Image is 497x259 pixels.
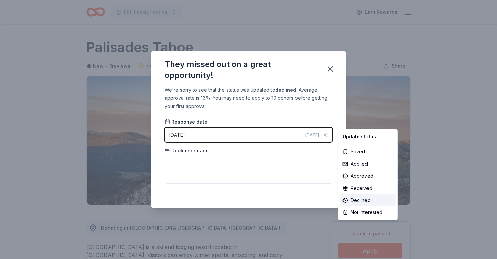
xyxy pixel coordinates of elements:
div: Applied [340,158,396,170]
div: Declined [340,194,396,206]
div: Received [340,182,396,194]
span: Fall Family Festival [124,8,169,16]
div: Saved [340,146,396,158]
div: Not interested [340,206,396,219]
div: Update status... [340,131,396,143]
div: Approved [340,170,396,182]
